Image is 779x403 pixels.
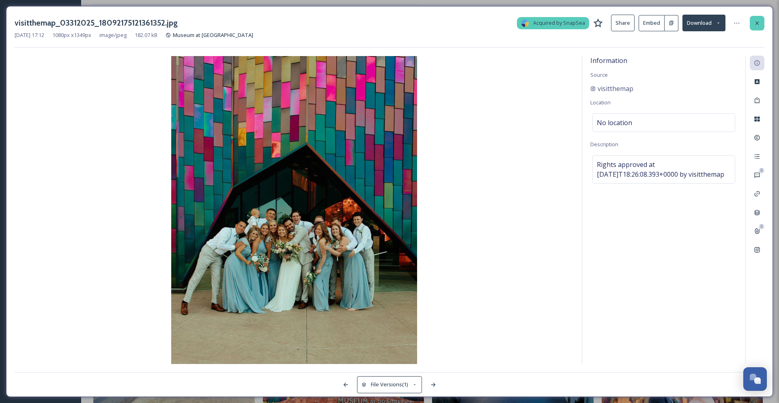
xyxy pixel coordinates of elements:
span: 182.07 kB [135,31,157,39]
span: No location [597,118,632,128]
button: Share [611,15,635,31]
div: 0 [759,168,764,173]
button: Download [682,15,725,31]
span: Description [590,141,618,148]
span: Information [590,56,627,65]
span: Acquired by SnapSea [533,19,585,27]
div: 0 [759,224,764,230]
span: visitthemap [598,84,633,93]
span: [DATE] 17:12 [15,31,44,39]
a: visitthemap [590,84,633,93]
h3: visitthemap_03312025_18092175121361352.jpg [15,17,178,29]
button: Embed [639,15,665,31]
img: 1zcvtQIBu9E0JDqwVy-70ZquPN37fzu37.jpg [15,56,574,364]
img: snapsea-logo.png [521,19,529,27]
span: Museum at [GEOGRAPHIC_DATA] [173,31,253,39]
button: Open Chat [743,367,767,391]
span: Rights approved at [DATE]T18:26:08.393+0000 by visitthemap [597,160,731,179]
span: Source [590,71,608,78]
span: Location [590,99,611,106]
span: image/jpeg [99,31,127,39]
span: 1080 px x 1349 px [52,31,91,39]
button: File Versions(1) [357,376,422,393]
